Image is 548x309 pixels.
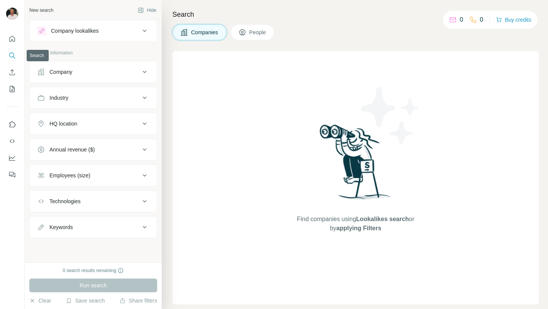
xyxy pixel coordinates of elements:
[132,5,162,16] button: Hide
[49,94,68,102] div: Industry
[356,81,424,150] img: Surfe Illustration - Stars
[6,168,18,182] button: Feedback
[249,29,267,36] span: People
[49,223,73,231] div: Keywords
[49,198,81,205] div: Technologies
[51,27,99,35] div: Company lookalikes
[6,32,18,46] button: Quick start
[295,215,416,233] span: Find companies using or by
[30,22,157,40] button: Company lookalikes
[172,9,539,20] h4: Search
[6,134,18,148] button: Use Surfe API
[29,297,51,304] button: Clear
[29,7,53,14] div: New search
[30,218,157,236] button: Keywords
[460,15,463,24] p: 0
[49,120,77,127] div: HQ location
[30,115,157,133] button: HQ location
[66,297,105,304] button: Save search
[6,49,18,62] button: Search
[356,216,409,222] span: Lookalikes search
[316,123,395,207] img: Surfe Illustration - Woman searching with binoculars
[49,146,95,153] div: Annual revenue ($)
[6,8,18,20] img: Avatar
[336,225,381,231] span: applying Filters
[6,82,18,96] button: My lists
[6,65,18,79] button: Enrich CSV
[30,192,157,210] button: Technologies
[49,68,72,76] div: Company
[30,63,157,81] button: Company
[63,267,124,274] div: 0 search results remaining
[191,29,219,36] span: Companies
[496,14,531,25] button: Buy credits
[29,49,157,56] p: Company information
[30,140,157,159] button: Annual revenue ($)
[30,89,157,107] button: Industry
[6,118,18,131] button: Use Surfe on LinkedIn
[30,166,157,185] button: Employees (size)
[119,297,157,304] button: Share filters
[49,172,90,179] div: Employees (size)
[6,151,18,165] button: Dashboard
[480,15,483,24] p: 0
